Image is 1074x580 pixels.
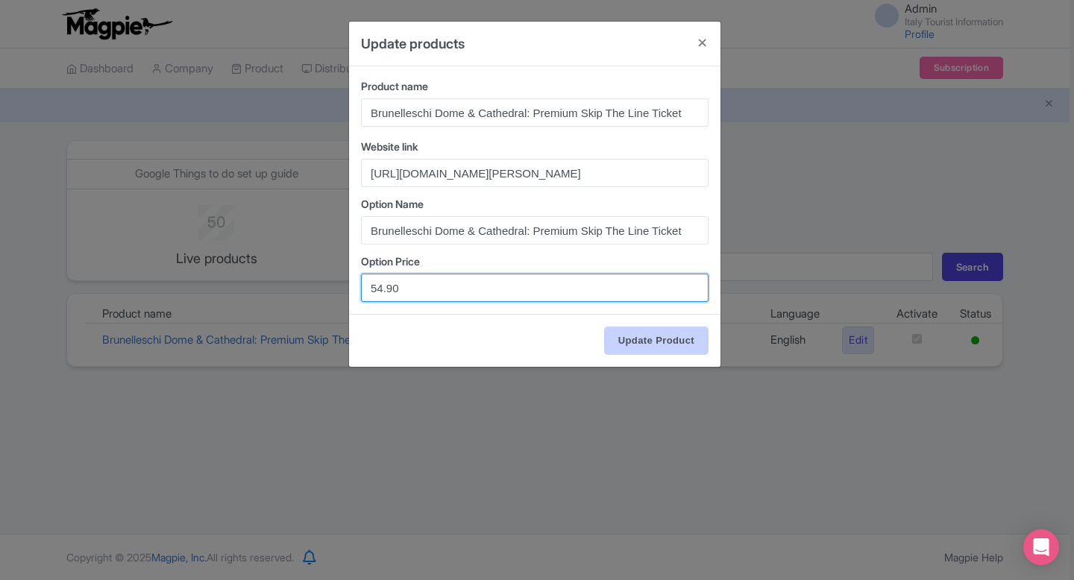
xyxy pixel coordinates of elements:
[361,140,418,153] span: Website link
[361,98,709,127] input: Product name
[361,34,465,54] h4: Update products
[361,159,709,187] input: Website link
[604,327,709,355] input: Update Product
[361,255,420,268] span: Option Price
[361,80,428,92] span: Product name
[361,198,424,210] span: Option Name
[361,274,709,302] input: Options Price
[361,216,709,245] input: Options name
[1023,529,1059,565] div: Open Intercom Messenger
[685,22,720,64] button: Close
